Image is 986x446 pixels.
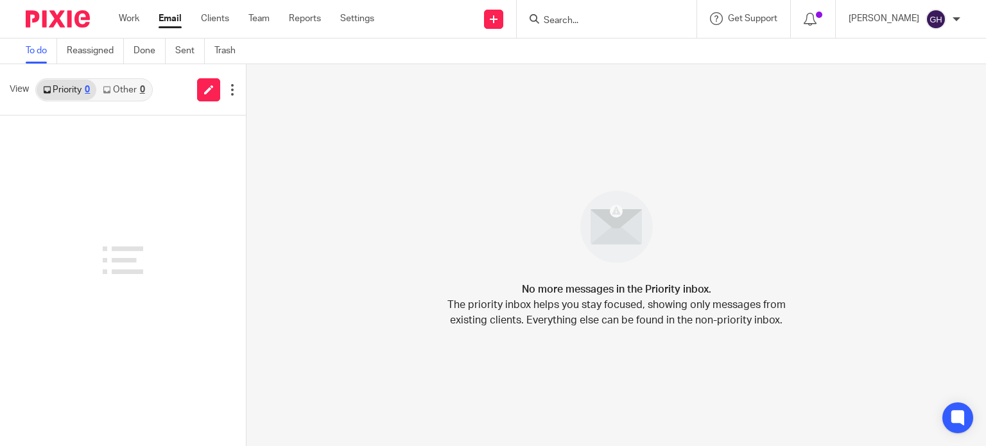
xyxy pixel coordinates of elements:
img: image [572,182,661,271]
a: Sent [175,39,205,64]
a: To do [26,39,57,64]
p: The priority inbox helps you stay focused, showing only messages from existing clients. Everythin... [446,297,786,328]
a: Reassigned [67,39,124,64]
span: View [10,83,29,96]
input: Search [542,15,658,27]
a: Done [134,39,166,64]
img: Pixie [26,10,90,28]
img: svg%3E [926,9,946,30]
a: Reports [289,12,321,25]
div: 0 [85,85,90,94]
span: Get Support [728,14,777,23]
a: Other0 [96,80,151,100]
a: Clients [201,12,229,25]
a: Priority0 [37,80,96,100]
h4: No more messages in the Priority inbox. [522,282,711,297]
a: Team [248,12,270,25]
div: 0 [140,85,145,94]
p: [PERSON_NAME] [849,12,919,25]
a: Work [119,12,139,25]
a: Trash [214,39,245,64]
a: Email [159,12,182,25]
a: Settings [340,12,374,25]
